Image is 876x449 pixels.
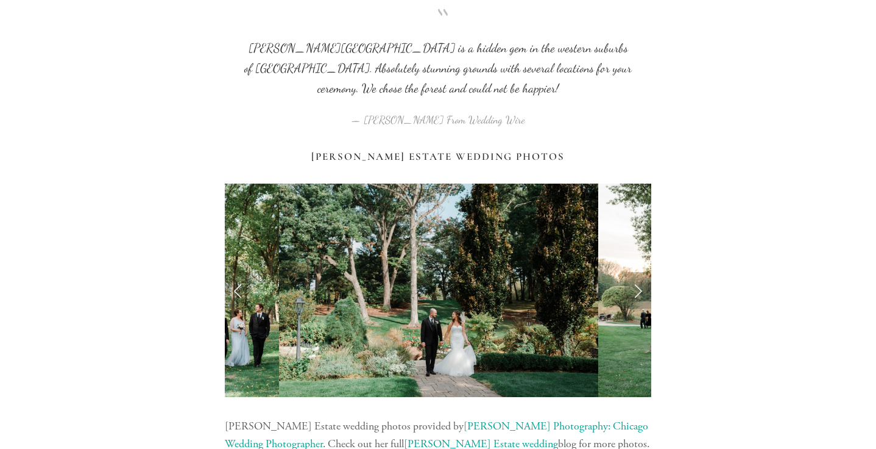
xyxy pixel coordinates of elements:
[244,18,632,99] blockquote: [PERSON_NAME][GEOGRAPHIC_DATA] is a hidden gem in the western suburbs of [GEOGRAPHIC_DATA]. Absol...
[244,99,632,130] figcaption: — [PERSON_NAME] From Wedding Wire
[225,151,651,163] h3: [PERSON_NAME] Estate Wedding Photos
[279,184,598,397] img: Bride and groom portraits at Monte bello estate
[624,272,651,309] a: Next Slide
[225,272,252,309] a: Previous Slide
[244,18,632,38] span: “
